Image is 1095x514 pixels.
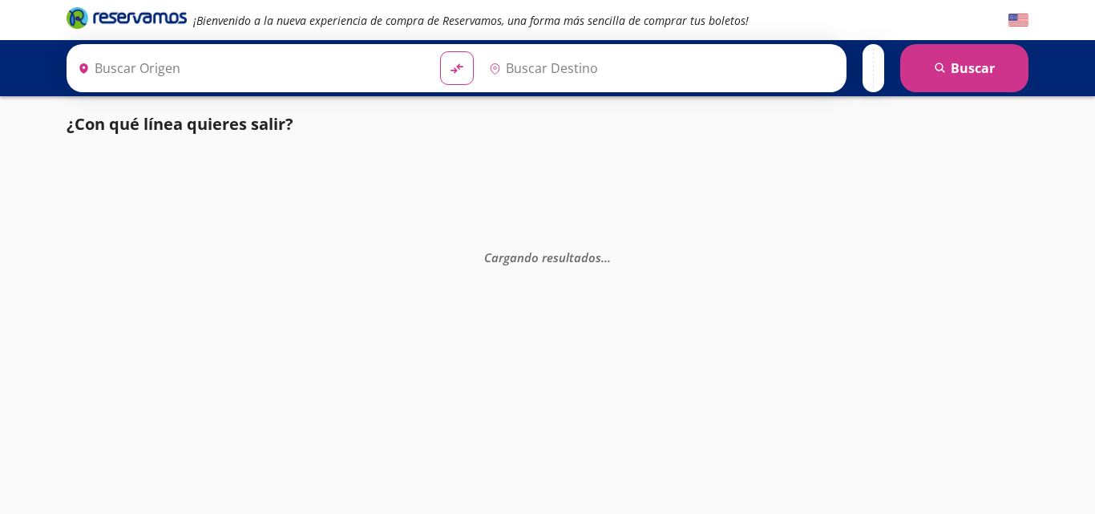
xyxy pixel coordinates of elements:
[193,13,749,28] em: ¡Bienvenido a la nueva experiencia de compra de Reservamos, una forma más sencilla de comprar tus...
[67,6,187,34] a: Brand Logo
[67,6,187,30] i: Brand Logo
[900,44,1028,92] button: Buscar
[67,112,293,136] p: ¿Con qué línea quieres salir?
[601,249,604,265] span: .
[71,48,427,88] input: Buscar Origen
[484,249,611,265] em: Cargando resultados
[604,249,608,265] span: .
[1008,10,1028,30] button: English
[483,48,838,88] input: Buscar Destino
[608,249,611,265] span: .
